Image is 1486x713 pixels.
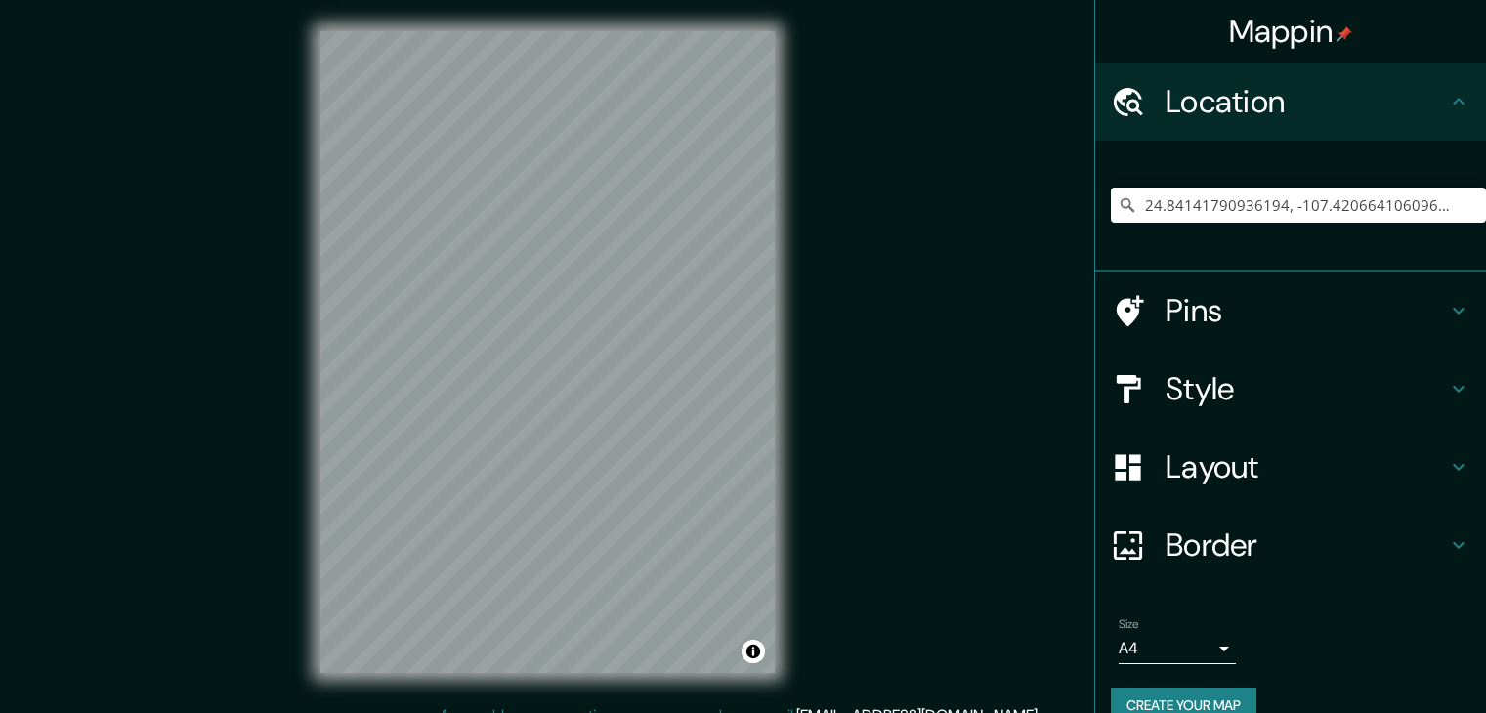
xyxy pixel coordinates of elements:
[1119,633,1236,664] div: A4
[742,640,765,663] button: Toggle attribution
[1095,506,1486,584] div: Border
[1166,525,1447,565] h4: Border
[1095,272,1486,350] div: Pins
[1229,12,1353,51] h4: Mappin
[1166,291,1447,330] h4: Pins
[1337,26,1352,42] img: pin-icon.png
[1095,350,1486,428] div: Style
[1166,369,1447,408] h4: Style
[320,31,775,673] canvas: Map
[1111,188,1486,223] input: Pick your city or area
[1095,428,1486,506] div: Layout
[1166,447,1447,486] h4: Layout
[1119,616,1139,633] label: Size
[1166,82,1447,121] h4: Location
[1095,63,1486,141] div: Location
[1312,637,1465,692] iframe: Help widget launcher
